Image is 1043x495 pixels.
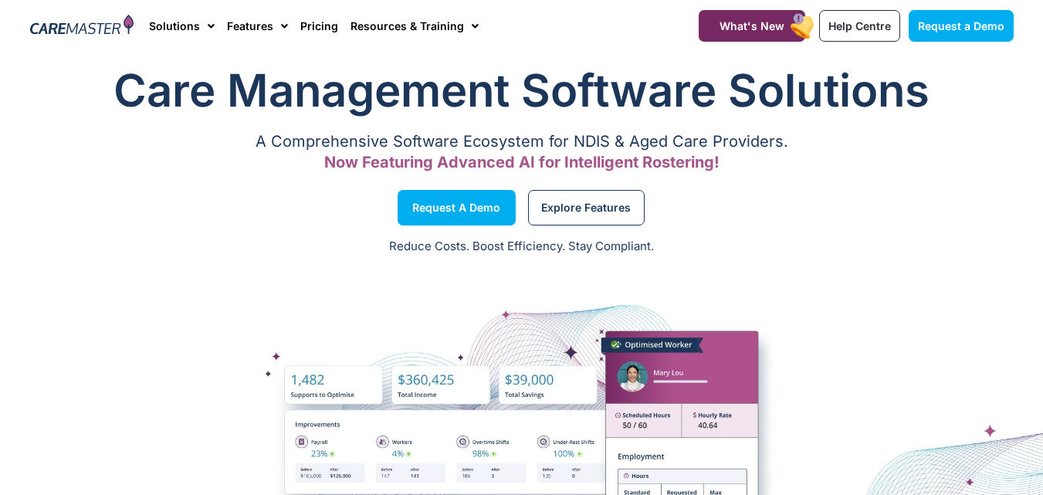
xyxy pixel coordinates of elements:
h1: Care Management Software Solutions [30,59,1014,121]
a: What's New [699,10,805,42]
span: Request a Demo [918,19,1004,32]
span: What's New [720,19,784,32]
p: A Comprehensive Software Ecosystem for NDIS & Aged Care Providers. [30,137,1014,147]
span: Now Featuring Advanced AI for Intelligent Rostering! [324,153,720,171]
p: Reduce Costs. Boost Efficiency. Stay Compliant. [9,238,1034,256]
img: CareMaster Logo [30,15,134,38]
a: Explore Features [528,190,645,225]
span: Request a Demo [412,204,500,212]
span: Explore Features [541,204,631,212]
a: Request a Demo [398,190,516,225]
a: Request a Demo [909,10,1014,42]
a: Help Centre [819,10,900,42]
span: Help Centre [828,19,891,32]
